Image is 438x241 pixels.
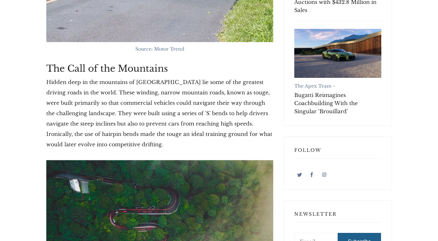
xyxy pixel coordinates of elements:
[135,46,184,52] span: Source: Motor Trend
[294,211,381,223] h3: Newsletter
[319,169,330,179] a: Instagram
[294,147,381,159] h3: Follow
[294,169,305,179] a: Twitter
[294,91,381,115] a: Bugatti Reimagines Coachbuilding With the Singular ‘Brouillard’
[46,77,273,150] p: Hidden deep in the mountains of [GEOGRAPHIC_DATA] lie some of the greatest driving roads in the w...
[294,29,381,78] a: Bugatti Reimagines Coachbuilding With the Singular ‘Brouillard’
[307,169,317,179] a: Facebook
[46,63,273,74] h2: The Call of the Mountains
[294,83,335,89] a: The Apex Team -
